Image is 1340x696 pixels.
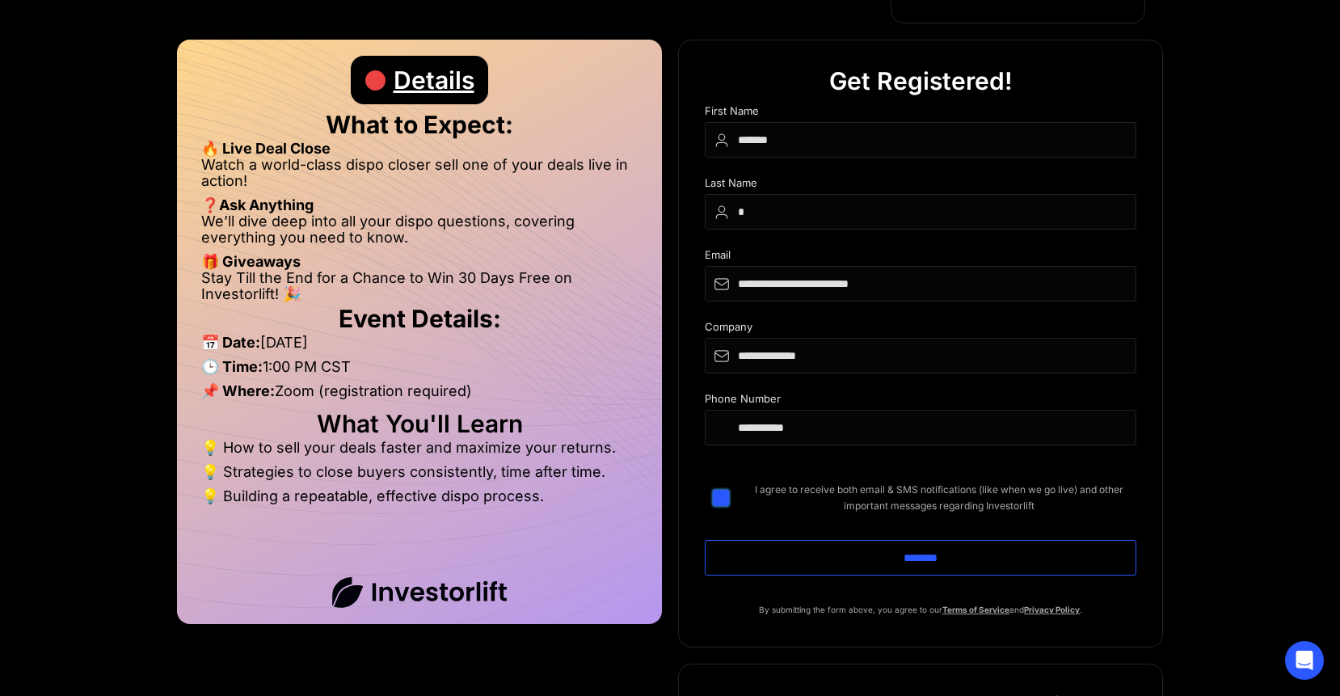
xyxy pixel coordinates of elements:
span: I agree to receive both email & SMS notifications (like when we go live) and other important mess... [742,482,1136,514]
strong: 🎁 Giveaways [201,253,301,270]
li: We’ll dive deep into all your dispo questions, covering everything you need to know. [201,213,638,254]
strong: 📌 Where: [201,382,275,399]
div: Email [705,249,1136,266]
strong: 🕒 Time: [201,358,263,375]
div: Open Intercom Messenger [1285,641,1324,680]
form: DIspo Day Main Form [705,105,1136,601]
div: Get Registered! [829,57,1013,105]
li: Watch a world-class dispo closer sell one of your deals live in action! [201,157,638,197]
a: Privacy Policy [1024,605,1080,614]
div: Phone Number [705,393,1136,410]
strong: 🔥 Live Deal Close [201,140,331,157]
li: 💡 Building a repeatable, effective dispo process. [201,488,638,504]
li: Stay Till the End for a Chance to Win 30 Days Free on Investorlift! 🎉 [201,270,638,302]
li: [DATE] [201,335,638,359]
li: 💡 Strategies to close buyers consistently, time after time. [201,464,638,488]
a: Terms of Service [942,605,1009,614]
h2: What You'll Learn [201,415,638,432]
strong: Event Details: [339,304,501,333]
div: First Name [705,105,1136,122]
li: Zoom (registration required) [201,383,638,407]
strong: 📅 Date: [201,334,260,351]
p: By submitting the form above, you agree to our and . [705,601,1136,618]
li: 1:00 PM CST [201,359,638,383]
strong: ❓Ask Anything [201,196,314,213]
div: Details [394,56,474,104]
li: 💡 How to sell your deals faster and maximize your returns. [201,440,638,464]
div: Company [705,321,1136,338]
strong: What to Expect: [326,110,513,139]
div: Last Name [705,177,1136,194]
